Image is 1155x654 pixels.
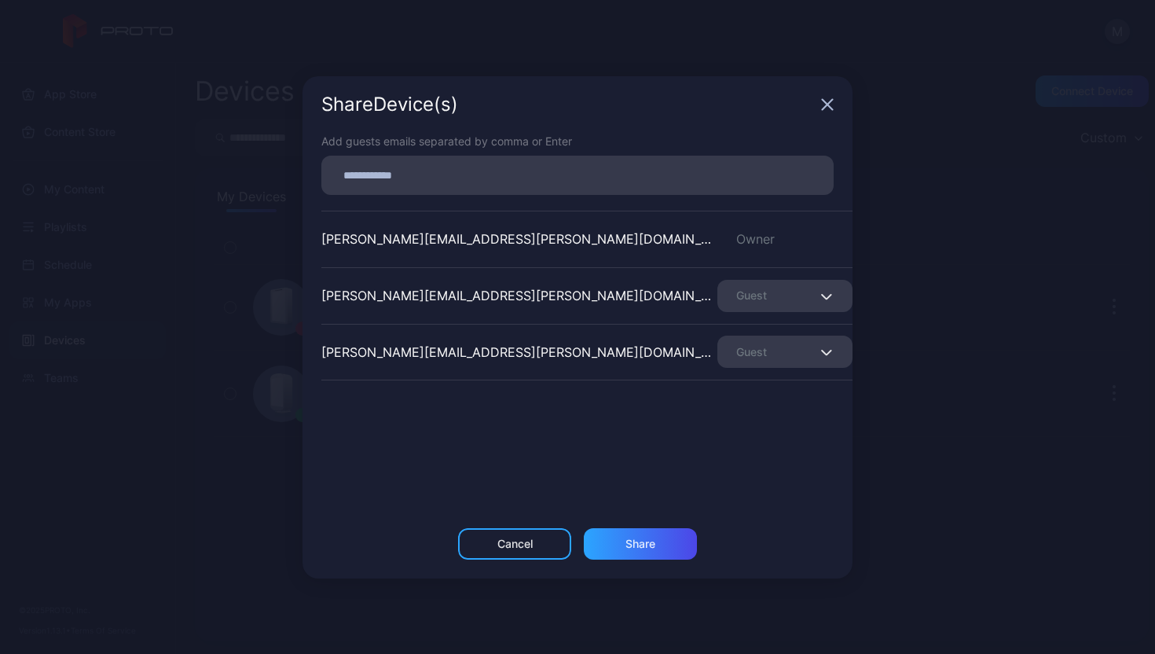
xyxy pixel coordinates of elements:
[321,286,717,305] div: [PERSON_NAME][EMAIL_ADDRESS][PERSON_NAME][DOMAIN_NAME]
[321,343,717,362] div: [PERSON_NAME][EMAIL_ADDRESS][PERSON_NAME][DOMAIN_NAME]
[458,528,571,560] button: Cancel
[321,95,815,114] div: Share Device (s)
[584,528,697,560] button: Share
[625,538,655,550] div: Share
[717,280,852,312] button: Guest
[717,230,852,248] div: Owner
[497,538,533,550] div: Cancel
[717,336,852,368] button: Guest
[321,133,834,149] div: Add guests emails separated by comma or Enter
[321,230,717,248] div: [PERSON_NAME][EMAIL_ADDRESS][PERSON_NAME][DOMAIN_NAME]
